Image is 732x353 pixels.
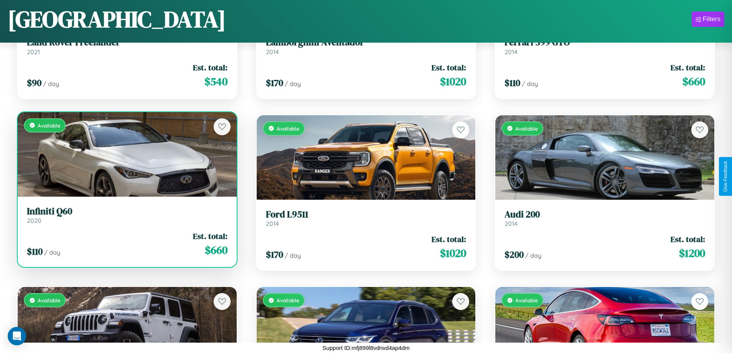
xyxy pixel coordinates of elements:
[322,343,410,353] p: Support ID: mfj899l8vdnvd4ap4dm
[38,122,60,129] span: Available
[682,74,705,89] span: $ 660
[515,125,538,132] span: Available
[703,15,720,23] div: Filters
[671,62,705,73] span: Est. total:
[38,297,60,303] span: Available
[193,230,227,242] span: Est. total:
[505,37,705,56] a: Ferrari 599 GTO2014
[43,80,59,88] span: / day
[505,37,705,48] h3: Ferrari 599 GTO
[432,62,466,73] span: Est. total:
[671,234,705,245] span: Est. total:
[285,252,301,259] span: / day
[505,209,705,228] a: Audi 2002014
[522,80,538,88] span: / day
[266,220,279,227] span: 2014
[205,242,227,258] span: $ 660
[266,209,466,228] a: Ford L95112014
[27,217,41,224] span: 2020
[8,327,26,345] div: Open Intercom Messenger
[285,80,301,88] span: / day
[204,74,227,89] span: $ 540
[44,249,60,256] span: / day
[440,245,466,261] span: $ 1020
[679,245,705,261] span: $ 1200
[266,76,283,89] span: $ 170
[505,48,518,56] span: 2014
[27,206,227,225] a: Infiniti Q602020
[505,248,524,261] span: $ 200
[505,220,518,227] span: 2014
[505,76,520,89] span: $ 110
[27,76,41,89] span: $ 90
[27,206,227,217] h3: Infiniti Q60
[525,252,541,259] span: / day
[692,12,724,27] button: Filters
[193,62,227,73] span: Est. total:
[266,37,466,48] h3: Lamborghini Aventador
[515,297,538,303] span: Available
[266,37,466,56] a: Lamborghini Aventador2014
[266,209,466,220] h3: Ford L9511
[27,245,43,258] span: $ 110
[432,234,466,245] span: Est. total:
[440,74,466,89] span: $ 1020
[277,297,299,303] span: Available
[277,125,299,132] span: Available
[8,3,226,35] h1: [GEOGRAPHIC_DATA]
[505,209,705,220] h3: Audi 200
[27,37,227,48] h3: Land Rover Freelander
[266,48,279,56] span: 2014
[723,161,728,192] div: Give Feedback
[266,248,283,261] span: $ 170
[27,37,227,56] a: Land Rover Freelander2021
[27,48,40,56] span: 2021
